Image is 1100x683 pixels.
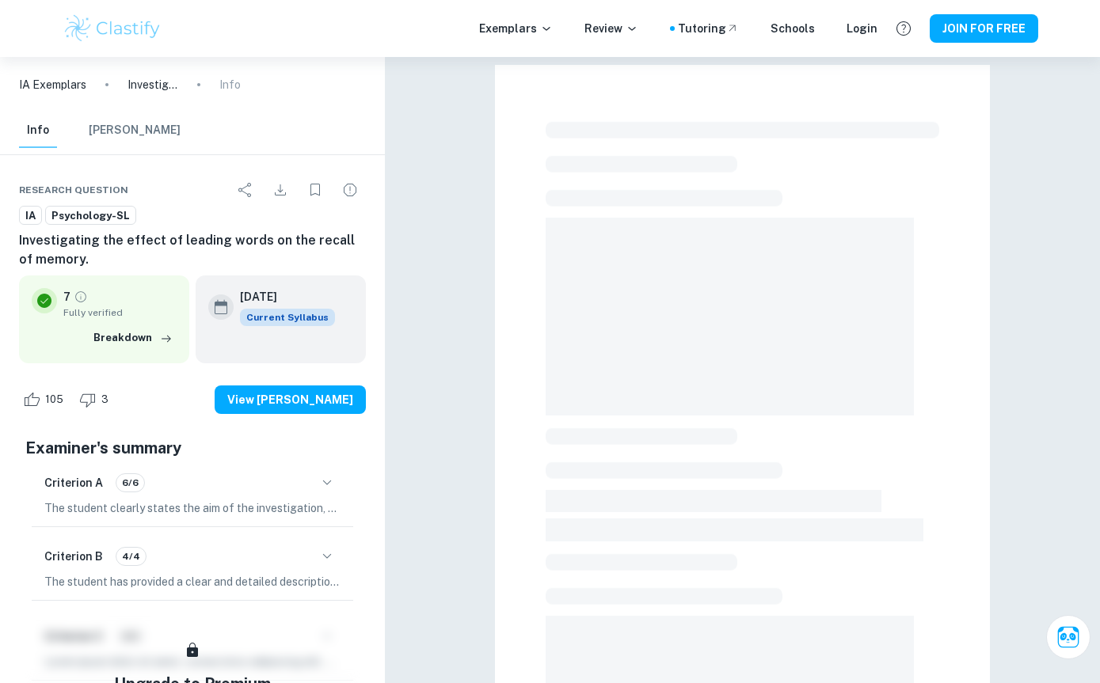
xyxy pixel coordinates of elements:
button: Info [19,113,57,148]
h6: Investigating the effect of leading words on the recall of memory. [19,231,366,269]
div: Download [265,174,296,206]
a: Schools [771,20,815,37]
div: Bookmark [299,174,331,206]
button: [PERSON_NAME] [89,113,181,148]
a: Grade fully verified [74,290,88,304]
p: 7 [63,288,70,305]
p: The student clearly states the aim of the investigation, which is to examine whether using a more... [44,499,341,517]
button: Ask Clai [1046,615,1090,659]
p: Info [219,76,241,93]
h6: Criterion A [44,474,103,491]
h5: Examiner's summary [25,436,360,460]
span: Psychology-SL [46,208,135,224]
button: View [PERSON_NAME] [215,385,366,414]
span: IA [20,208,41,224]
p: Exemplars [479,20,553,37]
a: Login [847,20,877,37]
span: 4/4 [116,549,146,563]
img: Clastify logo [63,13,163,44]
p: Investigating the effect of leading words on the recall of memory. [128,76,178,93]
span: Research question [19,183,128,197]
span: 6/6 [116,476,144,490]
p: The student has provided a clear and detailed description of the research design, including the a... [44,573,341,590]
div: Report issue [334,174,366,206]
div: Like [19,387,72,412]
h6: [DATE] [240,288,322,305]
a: Psychology-SL [45,206,136,226]
span: Current Syllabus [240,309,335,326]
div: This exemplar is based on the current syllabus. Feel free to refer to it for inspiration/ideas wh... [240,309,335,326]
button: JOIN FOR FREE [930,14,1038,43]
span: 105 [36,392,72,408]
div: Dislike [75,387,117,412]
h6: Criterion B [44,548,103,565]
a: IA Exemplars [19,76,86,93]
button: Breakdown [89,326,177,350]
div: Share [230,174,261,206]
a: Tutoring [678,20,739,37]
span: Fully verified [63,305,177,320]
span: 3 [93,392,117,408]
p: Review [584,20,638,37]
a: IA [19,206,42,226]
button: Help and Feedback [890,15,917,42]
